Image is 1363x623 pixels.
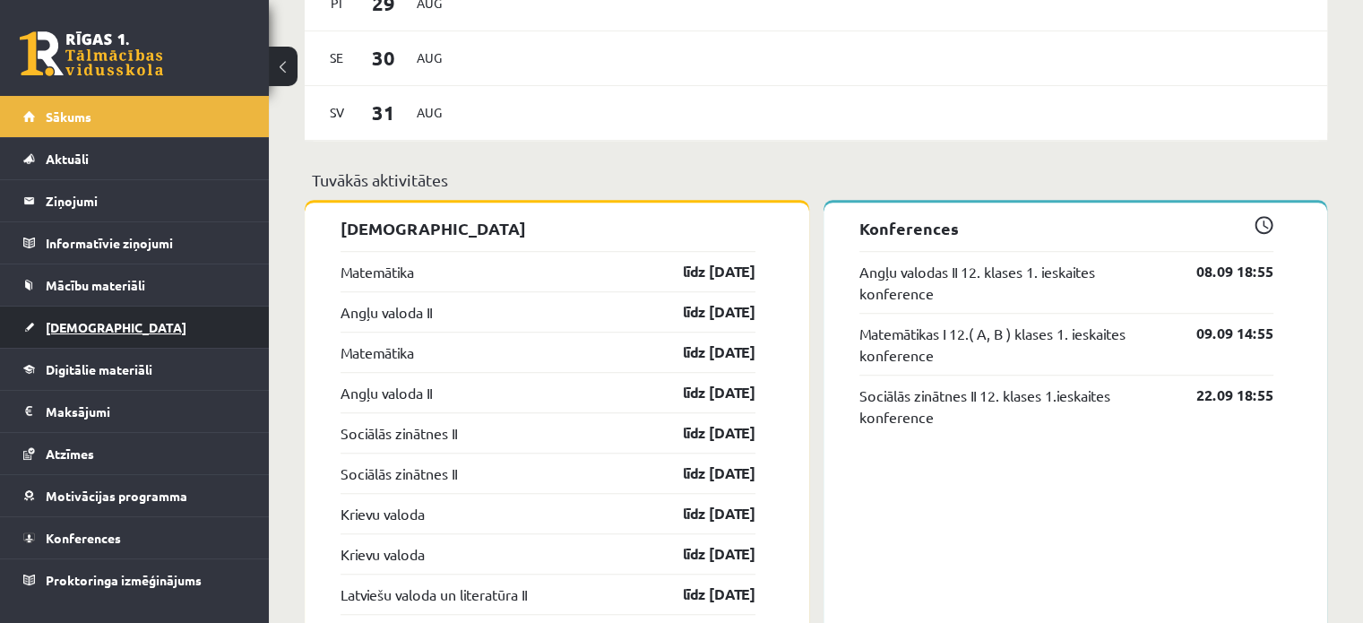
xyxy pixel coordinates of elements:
a: 22.09 18:55 [1169,385,1273,406]
a: Digitālie materiāli [23,349,246,390]
a: Proktoringa izmēģinājums [23,559,246,601]
p: Tuvākās aktivitātes [312,168,1320,192]
a: Sociālās zinātnes II 12. klases 1.ieskaites konference [859,385,1170,428]
a: Angļu valodas II 12. klases 1. ieskaites konference [859,261,1170,304]
a: līdz [DATE] [651,422,755,444]
a: Maksājumi [23,391,246,432]
a: Sākums [23,96,246,137]
a: Matemātika [341,342,414,363]
span: 31 [356,98,411,127]
span: Aktuāli [46,151,89,167]
span: Se [318,44,356,72]
span: Motivācijas programma [46,488,187,504]
a: Krievu valoda [341,503,425,524]
a: Konferences [23,517,246,558]
a: Sociālās zinātnes II [341,463,457,484]
a: līdz [DATE] [651,503,755,524]
a: Aktuāli [23,138,246,179]
a: Angļu valoda II [341,382,432,403]
span: Aug [410,44,448,72]
a: līdz [DATE] [651,261,755,282]
legend: Maksājumi [46,391,246,432]
span: Sv [318,99,356,126]
a: Sociālās zinātnes II [341,422,457,444]
span: Atzīmes [46,446,94,462]
legend: Ziņojumi [46,180,246,221]
span: Mācību materiāli [46,277,145,293]
a: [DEMOGRAPHIC_DATA] [23,307,246,348]
span: 30 [356,43,411,73]
p: Konferences [859,216,1274,240]
a: 08.09 18:55 [1169,261,1273,282]
a: Rīgas 1. Tālmācības vidusskola [20,31,163,76]
legend: Informatīvie ziņojumi [46,222,246,264]
span: Aug [410,99,448,126]
a: 09.09 14:55 [1169,323,1273,344]
a: Krievu valoda [341,543,425,565]
a: līdz [DATE] [651,463,755,484]
a: Motivācijas programma [23,475,246,516]
span: Proktoringa izmēģinājums [46,572,202,588]
a: Latviešu valoda un literatūra II [341,584,527,605]
span: [DEMOGRAPHIC_DATA] [46,319,186,335]
a: līdz [DATE] [651,382,755,403]
a: Matemātika [341,261,414,282]
a: Informatīvie ziņojumi [23,222,246,264]
p: [DEMOGRAPHIC_DATA] [341,216,755,240]
a: līdz [DATE] [651,584,755,605]
a: līdz [DATE] [651,342,755,363]
span: Sākums [46,108,91,125]
span: Digitālie materiāli [46,361,152,377]
a: Ziņojumi [23,180,246,221]
a: Angļu valoda II [341,301,432,323]
a: Mācību materiāli [23,264,246,306]
a: Atzīmes [23,433,246,474]
a: līdz [DATE] [651,301,755,323]
span: Konferences [46,530,121,546]
a: līdz [DATE] [651,543,755,565]
a: Matemātikas I 12.( A, B ) klases 1. ieskaites konference [859,323,1170,366]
